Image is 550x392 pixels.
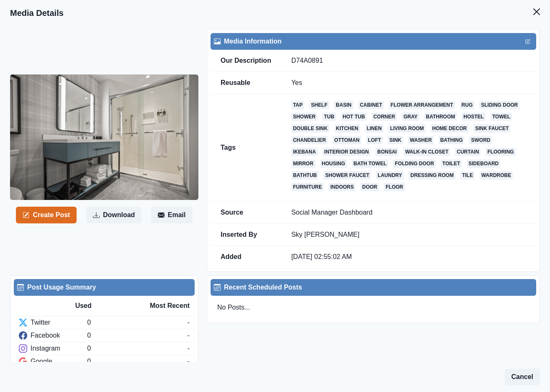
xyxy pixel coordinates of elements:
a: walk-in closet [404,148,450,156]
a: mirror [291,159,315,168]
a: housing [320,159,347,168]
div: No Posts... [211,296,536,319]
td: Reusable [211,72,281,94]
td: Yes [281,72,536,94]
div: - [188,331,190,341]
a: corner [372,113,397,121]
a: shower [291,113,317,121]
div: 0 [87,331,187,341]
a: folding door [393,159,435,168]
div: Most Recent [132,301,190,311]
a: hostel [462,113,486,121]
td: Tags [211,94,281,202]
a: flower arrangement [389,101,455,109]
a: sink [388,136,403,144]
a: Sky [PERSON_NAME] [291,231,360,238]
a: sword [469,136,492,144]
a: chandelier [291,136,328,144]
div: 0 [87,356,187,366]
div: - [188,356,190,366]
button: Download [86,207,141,223]
a: ikebana [291,148,318,156]
a: curtain [455,148,481,156]
a: dressing room [409,171,455,179]
button: Create Post [16,207,77,223]
a: furniture [291,183,324,191]
a: rug [460,101,475,109]
a: living room [388,124,426,133]
button: Close [528,3,545,20]
a: double sink [291,124,329,133]
a: linen [365,124,383,133]
a: cabinet [358,101,384,109]
a: gray [402,113,419,121]
div: Recent Scheduled Posts [214,282,533,292]
a: sink faucet [473,124,510,133]
a: sliding door [479,101,519,109]
td: Our Description [211,50,281,72]
button: Email [151,207,193,223]
a: shelf [309,101,329,109]
a: bonsai [375,148,398,156]
div: - [188,343,190,354]
div: Twitter [19,318,87,328]
div: Google [19,356,87,366]
div: Post Usage Summary [17,282,191,292]
div: 0 [87,318,187,328]
a: laundry [376,171,404,179]
a: shower faucet [324,171,371,179]
a: sideboard [467,159,500,168]
a: flooring [486,148,515,156]
div: Used [75,301,133,311]
a: basin [334,101,353,109]
td: Source [211,202,281,224]
a: loft [366,136,383,144]
a: washer [408,136,434,144]
a: floor [384,183,405,191]
button: Cancel [505,369,540,385]
a: ottoman [333,136,361,144]
p: Social Manager Dashboard [291,208,526,217]
div: 0 [87,343,187,354]
a: tub [322,113,336,121]
a: interior design [323,148,371,156]
a: toilet [441,159,462,168]
a: wardrobe [480,171,513,179]
a: tap [291,101,304,109]
a: bathroom [424,113,457,121]
a: bathing [439,136,465,144]
td: [DATE] 02:55:02 AM [281,246,536,268]
td: D74A0891 [281,50,536,72]
a: bath towel [352,159,388,168]
a: indoors [329,183,355,191]
a: kitchen [334,124,360,133]
a: door [360,183,379,191]
div: Instagram [19,343,87,354]
button: Edit [523,36,533,46]
a: bathtub [291,171,319,179]
div: Media Information [214,36,533,46]
a: towel [491,113,512,121]
a: hot tub [341,113,367,121]
div: Facebook [19,331,87,341]
img: r8qqjj42tjlkljiaov4f [10,74,198,200]
div: - [188,318,190,328]
td: Inserted By [211,224,281,246]
a: home decor [431,124,469,133]
td: Added [211,246,281,268]
a: tile [460,171,475,179]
